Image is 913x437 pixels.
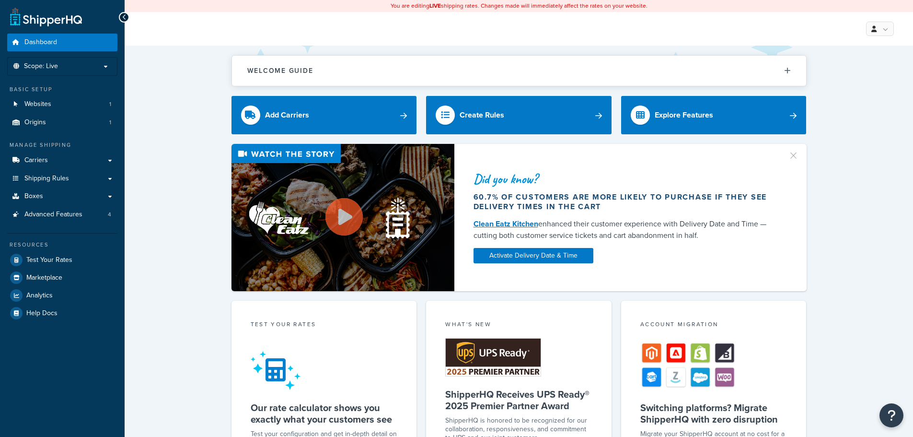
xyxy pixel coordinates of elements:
[7,269,117,286] a: Marketplace
[640,320,787,331] div: Account Migration
[24,156,48,165] span: Carriers
[7,170,117,188] a: Shipping Rules
[445,389,592,412] h5: ShipperHQ Receives UPS Ready® 2025 Premier Partner Award
[26,292,53,300] span: Analytics
[247,67,313,74] h2: Welcome Guide
[265,108,309,122] div: Add Carriers
[7,114,117,131] li: Origins
[24,100,51,108] span: Websites
[7,305,117,322] a: Help Docs
[251,402,398,425] h5: Our rate calculator shows you exactly what your customers see
[231,96,417,134] a: Add Carriers
[26,309,58,318] span: Help Docs
[7,141,117,149] div: Manage Shipping
[7,241,117,249] div: Resources
[7,85,117,94] div: Basic Setup
[7,152,117,169] a: Carriers
[24,211,82,219] span: Advanced Features
[24,192,43,201] span: Boxes
[24,118,46,127] span: Origins
[640,402,787,425] h5: Switching platforms? Migrate ShipperHQ with zero disruption
[26,274,62,282] span: Marketplace
[24,175,69,183] span: Shipping Rules
[7,114,117,131] a: Origins1
[7,287,117,304] a: Analytics
[7,188,117,205] a: Boxes
[24,38,57,47] span: Dashboard
[231,144,454,291] img: Video thumbnail
[474,172,776,186] div: Did you know?
[655,108,713,122] div: Explore Features
[460,108,504,122] div: Create Rules
[108,211,111,219] span: 4
[879,403,903,427] button: Open Resource Center
[251,320,398,331] div: Test your rates
[7,95,117,113] li: Websites
[7,206,117,224] li: Advanced Features
[474,218,538,229] a: Clean Eatz Kitchen
[26,256,72,264] span: Test Your Rates
[7,34,117,51] a: Dashboard
[474,248,593,263] a: Activate Delivery Date & Time
[109,100,111,108] span: 1
[445,320,592,331] div: What's New
[474,218,776,241] div: enhanced their customer experience with Delivery Date and Time — cutting both customer service ti...
[24,62,58,71] span: Scope: Live
[426,96,612,134] a: Create Rules
[109,118,111,127] span: 1
[621,96,807,134] a: Explore Features
[7,95,117,113] a: Websites1
[7,206,117,224] a: Advanced Features4
[474,192,776,212] div: 60.7% of customers are more likely to purchase if they see delivery times in the cart
[232,56,806,86] button: Welcome Guide
[429,1,441,10] b: LIVE
[7,251,117,269] a: Test Your Rates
